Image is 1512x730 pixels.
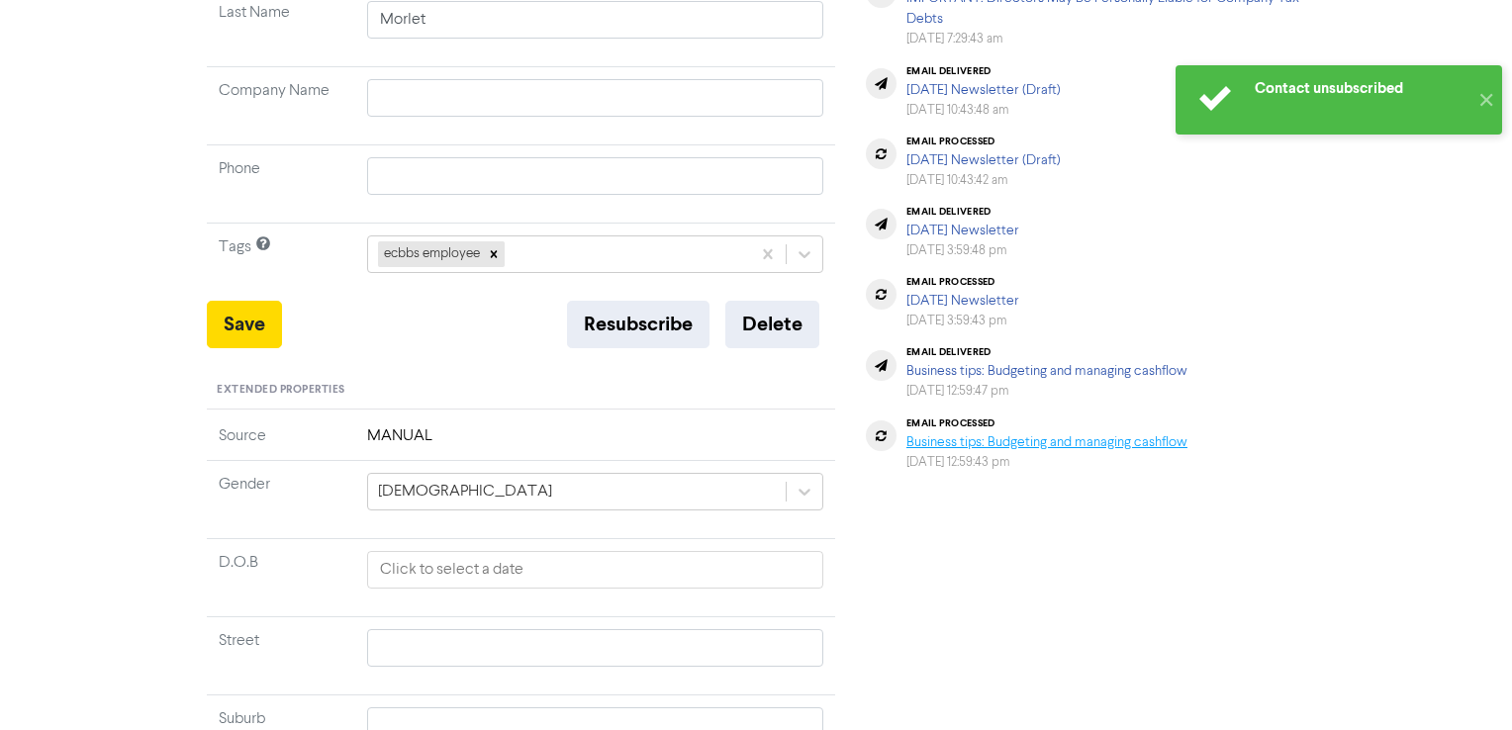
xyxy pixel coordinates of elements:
a: Business tips: Budgeting and managing cashflow [906,435,1187,449]
button: Delete [725,301,819,348]
a: [DATE] Newsletter (Draft) [906,153,1061,167]
td: MANUAL [355,424,835,461]
div: Contact unsubscribed [1255,78,1467,99]
div: [DATE] 3:59:43 pm [906,312,1019,330]
iframe: Chat Widget [1413,635,1512,730]
td: Phone [207,145,355,224]
a: [DATE] Newsletter (Draft) [906,83,1061,97]
button: Resubscribe [567,301,709,348]
div: [DATE] 10:43:42 am [906,171,1061,190]
td: Tags [207,224,355,302]
div: Extended Properties [207,372,835,410]
a: [DATE] Newsletter [906,294,1019,308]
input: Click to select a date [367,551,823,589]
div: [DATE] 3:59:48 pm [906,241,1019,260]
div: [DATE] 10:43:48 am [906,101,1061,120]
div: email processed [906,136,1061,147]
td: D.O.B [207,538,355,616]
td: Company Name [207,67,355,145]
a: Business tips: Budgeting and managing cashflow [906,364,1187,378]
div: email processed [906,276,1019,288]
div: email delivered [906,346,1187,358]
div: [DEMOGRAPHIC_DATA] [378,480,552,503]
button: Save [207,301,282,348]
div: email delivered [906,65,1061,77]
div: [DATE] 7:29:43 am [906,30,1304,48]
div: email delivered [906,206,1019,218]
td: Gender [207,460,355,538]
td: Source [207,424,355,461]
td: Street [207,616,355,694]
a: [DATE] Newsletter [906,224,1019,237]
div: email processed [906,417,1187,429]
div: [DATE] 12:59:47 pm [906,382,1187,401]
div: [DATE] 12:59:43 pm [906,453,1187,472]
div: ecbbs employee [378,241,483,267]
